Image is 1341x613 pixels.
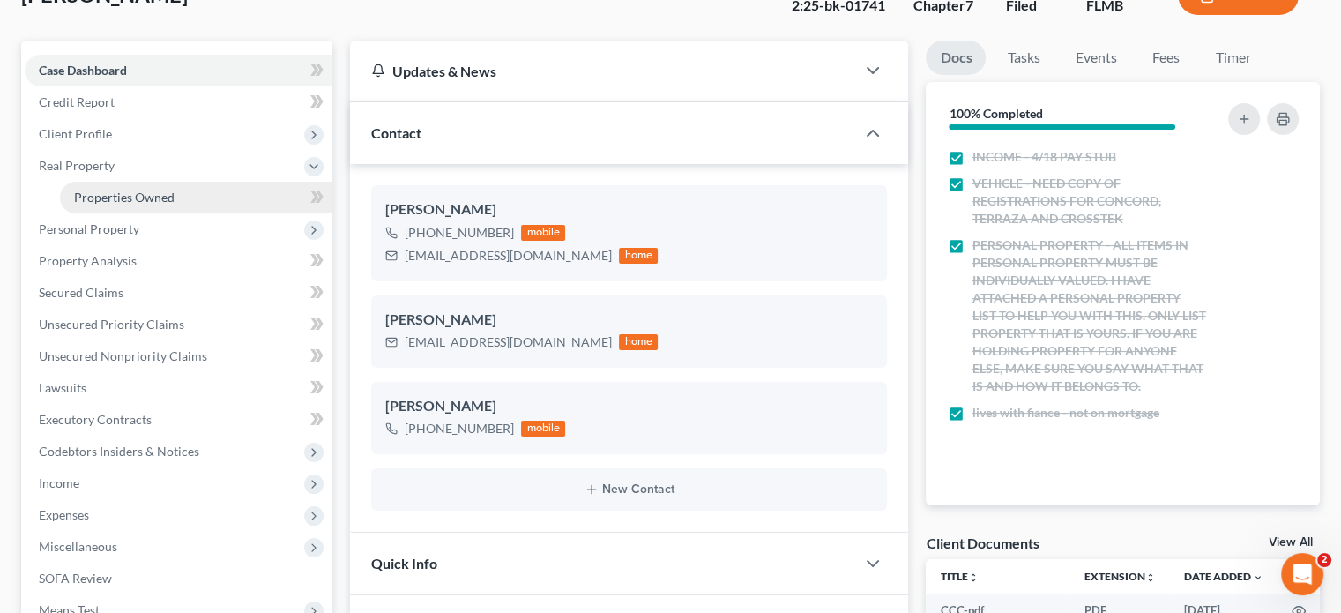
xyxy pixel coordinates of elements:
[25,372,332,404] a: Lawsuits
[371,124,421,141] span: Contact
[25,563,332,594] a: SOFA Review
[1184,570,1263,583] a: Date Added expand_more
[39,348,207,363] span: Unsecured Nonpriority Claims
[39,126,112,141] span: Client Profile
[619,334,658,350] div: home
[1201,41,1264,75] a: Timer
[25,340,332,372] a: Unsecured Nonpriority Claims
[1137,41,1194,75] a: Fees
[1281,553,1323,595] iframe: Intercom live chat
[39,317,184,332] span: Unsecured Priority Claims
[39,571,112,586] span: SOFA Review
[39,507,89,522] span: Expenses
[967,572,978,583] i: unfold_more
[25,86,332,118] a: Credit Report
[385,482,873,497] button: New Contact
[972,148,1115,166] span: INCOME - 4/18 PAY STUB
[1253,572,1263,583] i: expand_more
[1061,41,1130,75] a: Events
[25,309,332,340] a: Unsecured Priority Claims
[385,199,873,221] div: [PERSON_NAME]
[39,475,79,490] span: Income
[1317,553,1331,567] span: 2
[39,380,86,395] span: Lawsuits
[972,236,1206,395] span: PERSONAL PROPERTY - ALL ITEMS IN PERSONAL PROPERTY MUST BE INDIVIDUALLY VALUED. I HAVE ATTACHED A...
[405,247,612,265] div: [EMAIL_ADDRESS][DOMAIN_NAME]
[371,555,437,572] span: Quick Info
[405,420,514,437] div: [PHONE_NUMBER]
[25,55,332,86] a: Case Dashboard
[39,94,115,109] span: Credit Report
[25,245,332,277] a: Property Analysis
[39,158,115,173] span: Real Property
[385,310,873,331] div: [PERSON_NAME]
[39,63,127,78] span: Case Dashboard
[39,444,199,459] span: Codebtors Insiders & Notices
[39,221,139,236] span: Personal Property
[25,404,332,436] a: Executory Contracts
[1145,572,1156,583] i: unfold_more
[993,41,1054,75] a: Tasks
[1084,570,1156,583] a: Extensionunfold_more
[521,421,565,437] div: mobile
[39,253,137,268] span: Property Analysis
[1269,536,1313,549] a: View All
[39,539,117,554] span: Miscellaneous
[385,396,873,417] div: [PERSON_NAME]
[60,182,332,213] a: Properties Owned
[521,225,565,241] div: mobile
[405,333,612,351] div: [EMAIL_ADDRESS][DOMAIN_NAME]
[371,62,834,80] div: Updates & News
[972,175,1206,228] span: VEHICLE - NEED COPY OF REGISTRATIONS FOR CONCORD, TERRAZA AND CROSSTEK
[39,285,123,300] span: Secured Claims
[39,412,152,427] span: Executory Contracts
[926,41,986,75] a: Docs
[74,190,175,205] span: Properties Owned
[405,224,514,242] div: [PHONE_NUMBER]
[619,248,658,264] div: home
[926,534,1039,552] div: Client Documents
[972,404,1158,422] span: lives with fiance - not on mortgage
[25,277,332,309] a: Secured Claims
[949,106,1042,121] strong: 100% Completed
[940,570,978,583] a: Titleunfold_more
